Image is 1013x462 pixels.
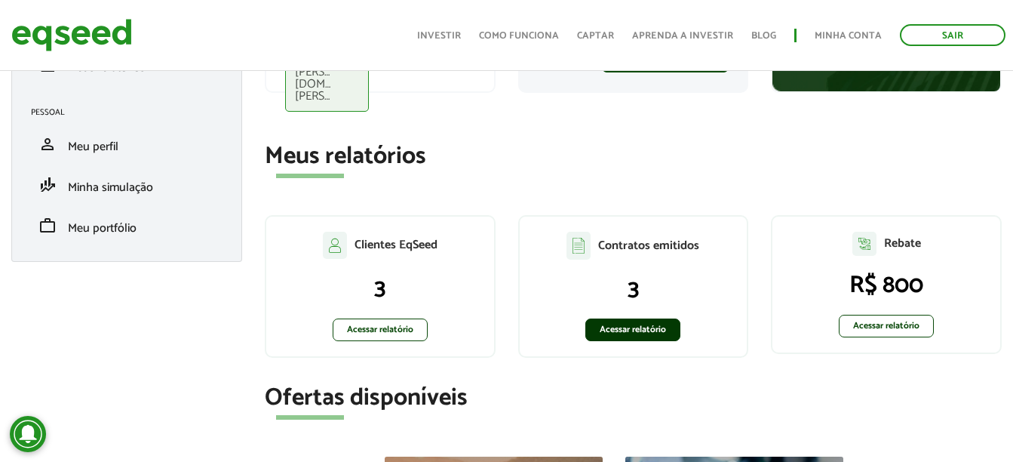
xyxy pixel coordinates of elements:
span: finance [38,56,57,74]
span: finance_mode [38,176,57,194]
a: financeMeus relatórios [31,56,223,74]
p: 3 [535,275,732,303]
span: Minha simulação [68,177,153,198]
img: agent-clientes.svg [323,232,347,259]
li: Meu portfólio [20,205,234,246]
p: R$ 800 [787,271,985,300]
a: workMeu portfólio [31,217,223,235]
a: Aprenda a investir [632,31,733,41]
a: Sair [900,24,1005,46]
img: EqSeed [11,15,132,55]
img: agent-relatorio.svg [852,232,876,256]
li: Meu perfil [20,124,234,165]
p: Clientes EqSeed [355,238,437,252]
a: Acessar relatório [839,315,934,337]
a: Como funciona [479,31,559,41]
p: Contratos emitidos [598,239,699,253]
a: Acessar relatório [333,319,428,341]
a: Blog [751,31,776,41]
div: [DOMAIN_NAME][URL][PERSON_NAME][DOMAIN_NAME][PERSON_NAME] [285,32,369,112]
span: person [38,135,57,153]
a: Acessar relatório [585,319,680,341]
a: personMeu perfil [31,135,223,153]
span: work [38,217,57,235]
h2: Pessoal [31,108,234,117]
a: finance_modeMinha simulação [31,176,223,194]
img: agent-contratos.svg [566,232,591,260]
p: Rebate [884,236,921,251]
span: Meu portfólio [68,218,137,239]
span: Meu perfil [68,137,118,157]
a: Investir [417,31,461,41]
h2: Ofertas disponíveis [265,385,1002,411]
h2: Meus relatórios [265,143,1002,170]
a: Minha conta [815,31,882,41]
li: Minha simulação [20,165,234,205]
p: 3 [281,274,479,303]
a: Captar [577,31,614,41]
